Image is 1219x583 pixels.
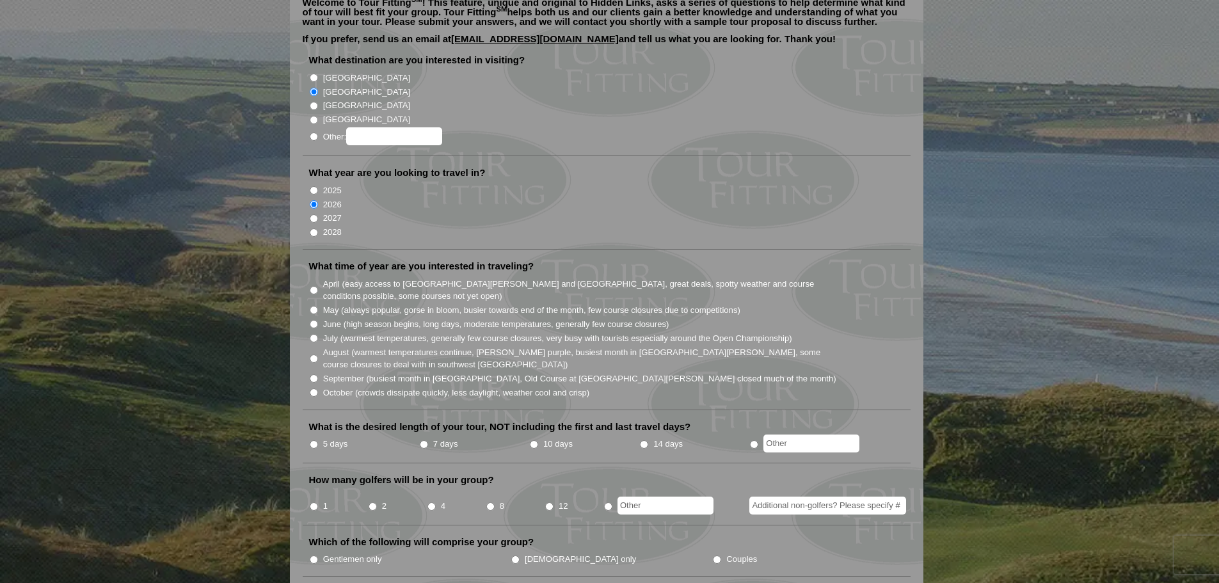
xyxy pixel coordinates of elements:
label: June (high season begins, long days, moderate temperatures, generally few course closures) [323,318,669,331]
label: 2 [382,500,386,513]
label: 7 days [433,438,458,451]
label: May (always popular, gorse in bloom, busier towards end of the month, few course closures due to ... [323,304,740,317]
label: July (warmest temperatures, generally few course closures, very busy with tourists especially aro... [323,332,792,345]
label: What is the desired length of your tour, NOT including the first and last travel days? [309,420,691,433]
label: 2026 [323,198,342,211]
input: Additional non-golfers? Please specify # [749,497,906,515]
label: October (crowds dissipate quickly, less daylight, weather cool and crisp) [323,387,590,399]
label: 2028 [323,226,342,239]
label: 8 [500,500,504,513]
label: April (easy access to [GEOGRAPHIC_DATA][PERSON_NAME] and [GEOGRAPHIC_DATA], great deals, spotty w... [323,278,838,303]
input: Other [617,497,713,515]
label: Couples [726,553,757,566]
p: If you prefer, send us an email at and tell us what you are looking for. Thank you! [303,34,911,53]
label: 4 [441,500,445,513]
label: [GEOGRAPHIC_DATA] [323,113,410,126]
input: Other [763,435,859,452]
label: 1 [323,500,328,513]
label: 14 days [653,438,683,451]
label: What destination are you interested in visiting? [309,54,525,67]
label: Other: [323,127,442,145]
label: 10 days [543,438,573,451]
label: [GEOGRAPHIC_DATA] [323,72,410,84]
label: Gentlemen only [323,553,382,566]
a: [EMAIL_ADDRESS][DOMAIN_NAME] [451,33,619,44]
input: Other: [346,127,442,145]
label: What time of year are you interested in traveling? [309,260,534,273]
label: [GEOGRAPHIC_DATA] [323,86,410,99]
sup: SM [497,5,507,13]
label: What year are you looking to travel in? [309,166,486,179]
label: September (busiest month in [GEOGRAPHIC_DATA], Old Course at [GEOGRAPHIC_DATA][PERSON_NAME] close... [323,372,836,385]
label: August (warmest temperatures continue, [PERSON_NAME] purple, busiest month in [GEOGRAPHIC_DATA][P... [323,346,838,371]
label: Which of the following will comprise your group? [309,536,534,548]
label: How many golfers will be in your group? [309,474,494,486]
label: [DEMOGRAPHIC_DATA] only [525,553,636,566]
label: 12 [559,500,568,513]
label: [GEOGRAPHIC_DATA] [323,99,410,112]
label: 2025 [323,184,342,197]
label: 5 days [323,438,348,451]
label: 2027 [323,212,342,225]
